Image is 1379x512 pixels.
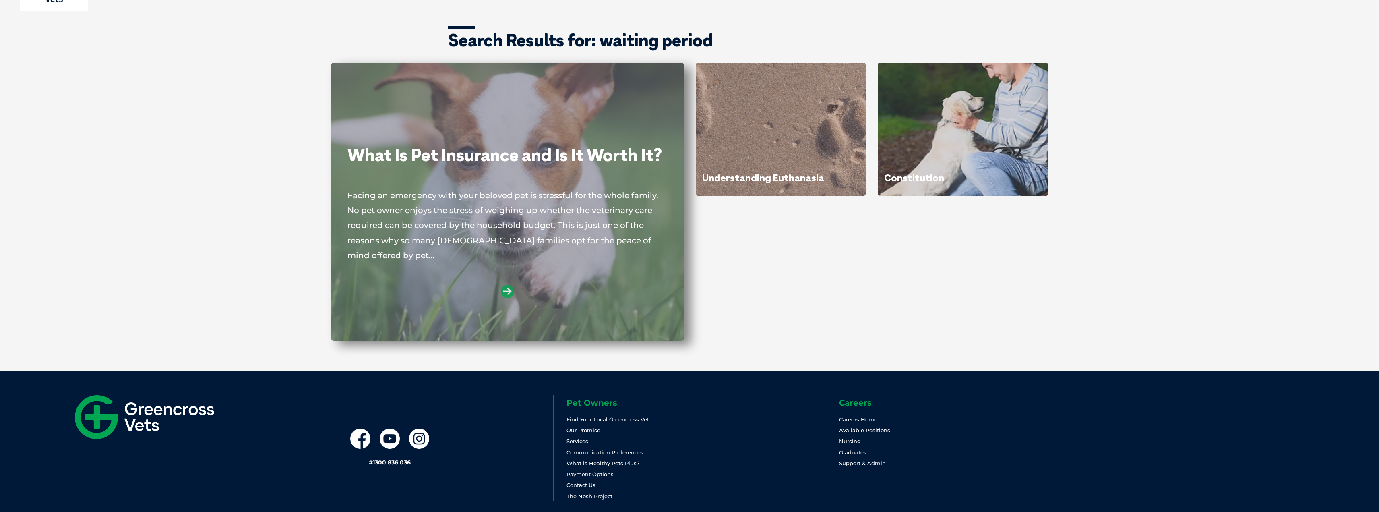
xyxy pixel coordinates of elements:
[839,449,866,456] a: Graduates
[566,399,826,407] h6: Pet Owners
[347,188,668,261] p: Facing an emergency with your beloved pet is stressful for the whole family. No pet owner enjoys ...
[566,471,614,477] a: Payment Options
[347,144,662,166] a: What Is Pet Insurance and Is It Worth It?
[369,459,373,466] span: #
[566,493,612,500] a: The Nosh Project
[839,399,1098,407] h6: Careers
[369,459,411,466] a: #1300 836 036
[839,460,886,466] a: Support & Admin
[839,438,861,444] a: Nursing
[566,438,588,444] a: Services
[839,427,890,433] a: Available Positions
[448,32,931,49] h1: Search Results for: waiting period
[884,172,944,184] a: Constitution
[566,482,595,488] a: Contact Us
[566,427,600,433] a: Our Promise
[839,416,877,423] a: Careers Home
[566,460,639,466] a: What is Healthy Pets Plus?
[702,172,824,184] a: Understanding Euthanasia
[566,416,649,423] a: Find Your Local Greencross Vet
[566,449,643,456] a: Communication Preferences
